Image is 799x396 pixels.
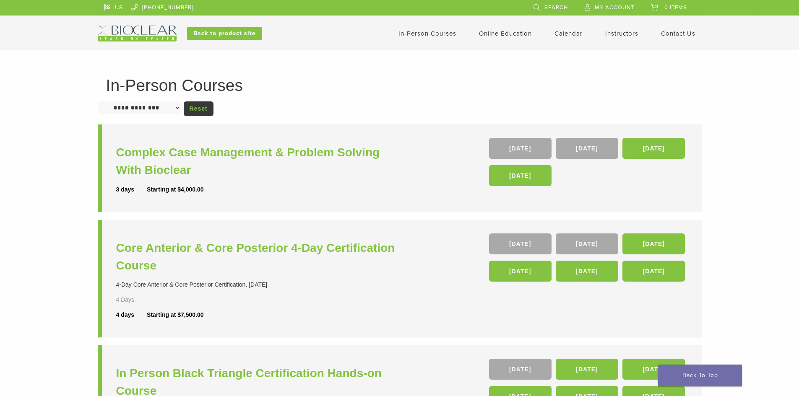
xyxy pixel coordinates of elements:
a: [DATE] [556,233,618,254]
span: My Account [595,4,634,11]
div: 4 days [116,311,147,319]
img: Bioclear [98,26,177,41]
a: Complex Case Management & Problem Solving With Bioclear [116,144,402,179]
a: [DATE] [556,359,618,380]
a: Calendar [554,30,583,37]
div: 4 Days [116,295,159,304]
a: [DATE] [556,261,618,282]
a: [DATE] [489,138,552,159]
h1: In-Person Courses [106,77,693,93]
a: In-Person Courses [398,30,456,37]
a: [DATE] [489,359,552,380]
a: Reset [184,101,213,116]
div: Starting at $7,500.00 [147,311,203,319]
div: 3 days [116,185,147,194]
span: Search [544,4,568,11]
a: [DATE] [489,165,552,186]
a: Instructors [605,30,638,37]
a: Core Anterior & Core Posterior 4-Day Certification Course [116,239,402,274]
div: , , , , , [489,233,687,286]
a: Back to product site [187,27,262,40]
a: Contact Us [661,30,695,37]
a: [DATE] [622,233,685,254]
a: [DATE] [489,233,552,254]
a: [DATE] [556,138,618,159]
a: Back To Top [658,365,742,386]
a: [DATE] [622,261,685,282]
a: [DATE] [622,359,685,380]
div: Starting at $4,000.00 [147,185,203,194]
a: Online Education [479,30,532,37]
a: [DATE] [622,138,685,159]
span: 0 items [664,4,687,11]
a: [DATE] [489,261,552,282]
div: , , , [489,138,687,190]
div: 4-Day Core Anterior & Core Posterior Certification. [DATE] [116,280,402,289]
